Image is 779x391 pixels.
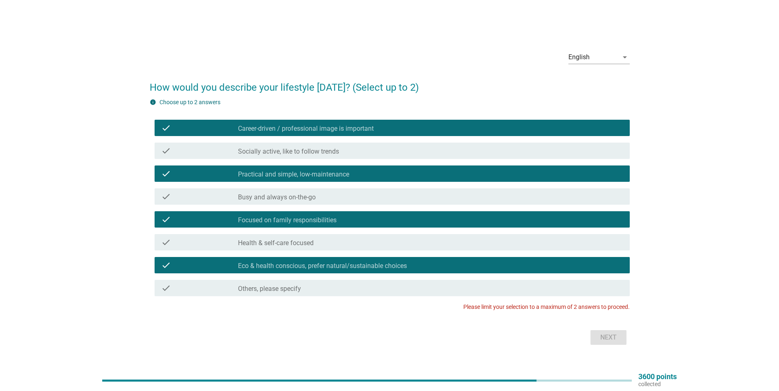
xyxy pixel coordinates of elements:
div: English [568,54,590,61]
label: Others, please specify [238,285,301,293]
label: Career-driven / professional image is important [238,125,374,133]
label: Practical and simple, low-maintenance [238,170,349,179]
label: Choose up to 2 answers [159,99,220,105]
label: Focused on family responsibilities [238,216,337,224]
i: check [161,283,171,293]
i: check [161,237,171,247]
p: collected [638,380,677,388]
i: check [161,169,171,179]
label: Health & self-care focused [238,239,314,247]
label: Socially active, like to follow trends [238,147,339,156]
label: Busy and always on-the-go [238,193,316,201]
h2: How would you describe your lifestyle [DATE]? (Select up to 2) [150,72,630,95]
i: check [161,192,171,201]
i: arrow_drop_down [620,52,630,62]
i: check [161,123,171,133]
p: Please limit your selection to a maximum of 2 answers to proceed. [463,303,630,311]
p: 3600 points [638,373,677,380]
i: info [150,99,156,105]
i: check [161,146,171,156]
i: check [161,260,171,270]
label: Eco & health conscious, prefer natural/sustainable choices [238,262,407,270]
i: check [161,214,171,224]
